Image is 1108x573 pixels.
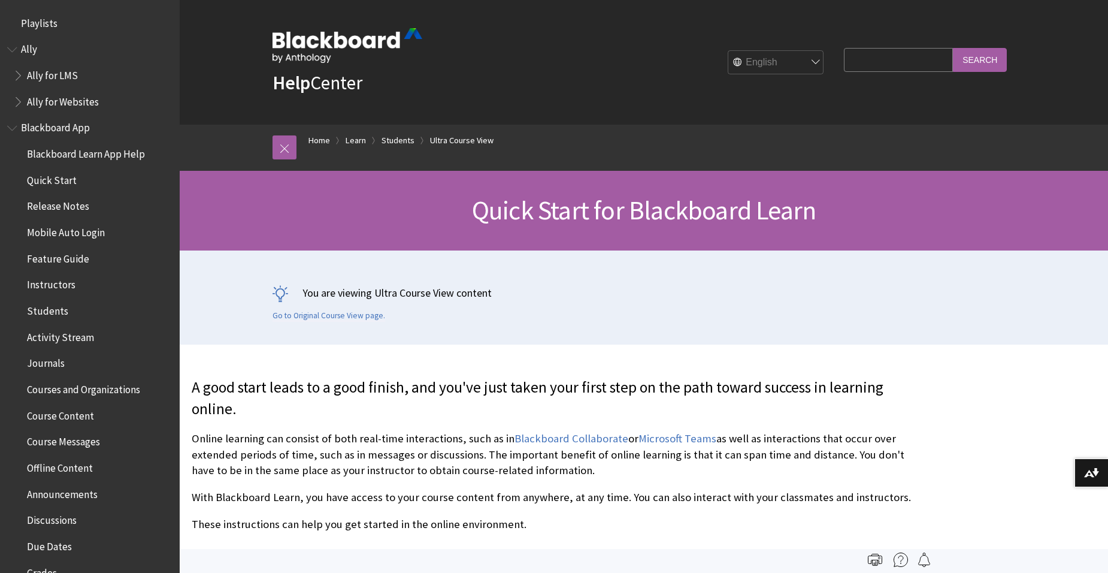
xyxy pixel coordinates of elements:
[192,490,919,505] p: With Blackboard Learn, you have access to your course content from anywhere, at any time. You can...
[382,133,414,148] a: Students
[273,28,422,63] img: Blackboard by Anthology
[27,197,89,213] span: Release Notes
[21,118,90,134] span: Blackboard App
[27,222,105,239] span: Mobile Auto Login
[894,553,908,567] img: More help
[27,170,77,186] span: Quick Start
[27,92,99,108] span: Ally for Websites
[27,379,140,396] span: Courses and Organizations
[27,432,100,448] span: Course Messages
[7,40,172,112] nav: Book outline for Anthology Ally Help
[273,310,385,321] a: Go to Original Course View page.
[27,327,94,343] span: Activity Stream
[430,133,494,148] a: Ultra Course View
[868,553,882,567] img: Print
[27,301,68,317] span: Students
[472,194,816,227] span: Quick Start for Blackboard Learn
[346,133,366,148] a: Learn
[728,51,824,75] select: Site Language Selector
[27,249,89,265] span: Feature Guide
[273,71,362,95] a: HelpCenter
[27,275,75,291] span: Instructors
[192,431,919,478] p: Online learning can consist of both real-time interactions, such as in or as well as interactions...
[21,13,57,29] span: Playlists
[308,133,330,148] a: Home
[514,432,628,446] a: Blackboard Collaborate
[27,354,65,370] span: Journals
[917,553,931,567] img: Follow this page
[192,377,919,420] p: A good start leads to a good finish, and you've just taken your first step on the path toward suc...
[21,40,37,56] span: Ally
[638,432,716,446] a: Microsoft Teams
[192,517,919,532] p: These instructions can help you get started in the online environment.
[27,406,94,422] span: Course Content
[273,285,1015,300] p: You are viewing Ultra Course View content
[27,536,72,553] span: Due Dates
[27,144,145,160] span: Blackboard Learn App Help
[27,65,78,82] span: Ally for LMS
[7,13,172,34] nav: Book outline for Playlists
[273,71,310,95] strong: Help
[27,510,77,526] span: Discussions
[27,484,98,500] span: Announcements
[27,458,93,474] span: Offline Content
[953,48,1007,71] input: Search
